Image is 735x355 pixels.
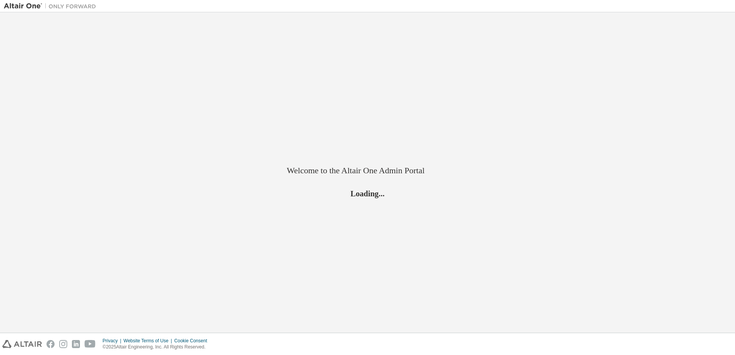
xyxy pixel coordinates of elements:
[85,340,96,348] img: youtube.svg
[4,2,100,10] img: Altair One
[174,338,211,344] div: Cookie Consent
[287,189,448,199] h2: Loading...
[72,340,80,348] img: linkedin.svg
[123,338,174,344] div: Website Terms of Use
[287,165,448,176] h2: Welcome to the Altair One Admin Portal
[103,338,123,344] div: Privacy
[47,340,55,348] img: facebook.svg
[59,340,67,348] img: instagram.svg
[2,340,42,348] img: altair_logo.svg
[103,344,212,350] p: © 2025 Altair Engineering, Inc. All Rights Reserved.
